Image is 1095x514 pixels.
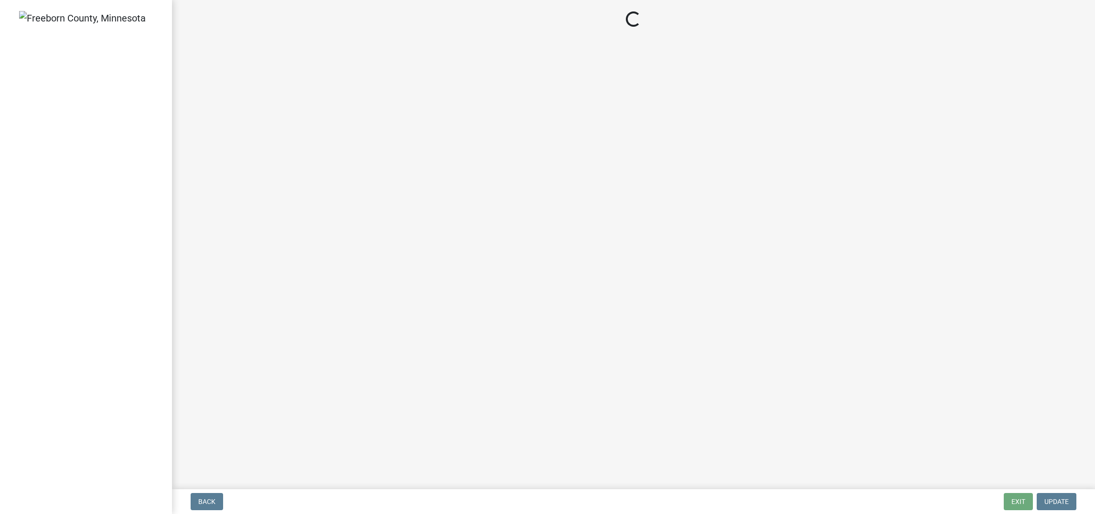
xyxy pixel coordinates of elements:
[1037,493,1076,510] button: Update
[1044,498,1069,505] span: Update
[19,11,146,25] img: Freeborn County, Minnesota
[191,493,223,510] button: Back
[1004,493,1033,510] button: Exit
[198,498,215,505] span: Back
